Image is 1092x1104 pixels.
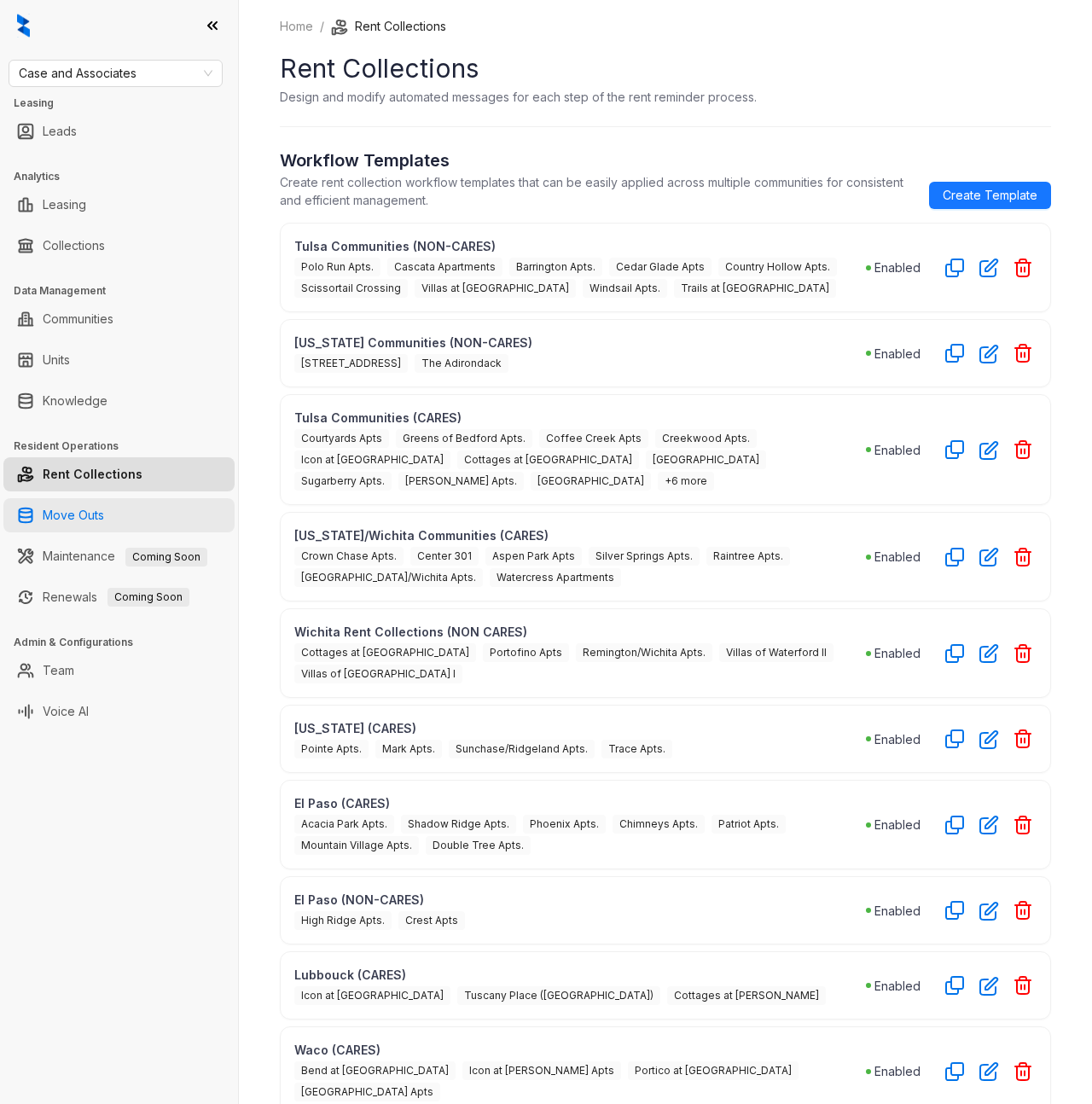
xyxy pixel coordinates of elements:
[320,17,324,36] li: /
[3,694,235,729] li: Voice AI
[294,429,389,448] span: Courtyards Apts
[426,836,531,855] span: Double Tree Apts.
[387,258,502,276] span: Cascata Apartments
[874,441,921,459] p: Enabled
[718,258,837,276] span: Country Hollow Apts.
[294,279,408,298] span: Scissortail Crossing
[294,1041,866,1059] p: Waco (CARES)
[609,258,712,276] span: Cedar Glade Apts
[294,794,866,812] p: El Paso (CARES)
[294,836,419,855] span: Mountain Village Apts.
[294,334,866,352] p: [US_STATE] Communities (NON-CARES)
[294,1083,440,1101] span: [GEOGRAPHIC_DATA] Apts
[280,88,757,106] p: Design and modify automated messages for each step of the rent reminder process.
[396,429,532,448] span: Greens of Bedford Apts.
[3,654,235,688] li: Team
[14,635,238,650] h3: Admin & Configurations
[457,986,660,1005] span: Tuscany Place ([GEOGRAPHIC_DATA])
[415,354,508,373] span: The Adirondack
[17,14,30,38] img: logo
[294,665,462,683] span: Villas of [GEOGRAPHIC_DATA] I
[874,644,921,662] p: Enabled
[294,472,392,491] span: Sugarberry Apts.
[874,548,921,566] p: Enabled
[589,547,700,566] span: Silver Springs Apts.
[874,259,921,276] p: Enabled
[531,472,651,491] span: [GEOGRAPHIC_DATA]
[43,384,107,418] a: Knowledge
[280,148,915,173] h2: Workflow Templates
[294,237,866,255] p: Tulsa Communities (NON-CARES)
[706,547,790,566] span: Raintree Apts.
[719,643,834,662] span: Villas of Waterford II
[874,345,921,363] p: Enabled
[874,816,921,834] p: Enabled
[3,498,235,532] li: Move Outs
[398,472,524,491] span: [PERSON_NAME] Apts.
[3,457,235,491] li: Rent Collections
[294,986,450,1005] span: Icon at [GEOGRAPHIC_DATA]
[3,188,235,222] li: Leasing
[294,815,394,834] span: Acacia Park Apts.
[874,977,921,995] p: Enabled
[14,96,238,111] h3: Leasing
[43,302,113,336] a: Communities
[294,547,404,566] span: Crown Chase Apts.
[43,188,86,222] a: Leasing
[331,17,446,36] li: Rent Collections
[125,548,207,567] span: Coming Soon
[280,173,915,209] p: Create rent collection workflow templates that can be easily applied across multiple communities ...
[294,623,866,641] p: Wichita Rent Collections (NON CARES)
[929,182,1051,209] a: Create Template
[294,891,866,909] p: El Paso (NON-CARES)
[294,409,866,427] p: Tulsa Communities (CARES)
[14,169,238,184] h3: Analytics
[398,911,465,930] span: Crest Apts
[294,450,450,469] span: Icon at [GEOGRAPHIC_DATA]
[658,472,714,491] span: +6 more
[646,450,766,469] span: [GEOGRAPHIC_DATA]
[410,547,479,566] span: Center 301
[294,526,866,544] p: [US_STATE]/Wichita Communities (CARES)
[712,815,786,834] span: Patriot Apts.
[874,730,921,748] p: Enabled
[14,439,238,454] h3: Resident Operations
[43,114,77,148] a: Leads
[874,902,921,920] p: Enabled
[280,49,1051,88] h1: Rent Collections
[449,740,595,758] span: Sunchase/Ridgeland Apts.
[43,457,142,491] a: Rent Collections
[576,643,712,662] span: Remington/Wichita Apts.
[674,279,836,298] span: Trails at [GEOGRAPHIC_DATA]
[43,229,105,263] a: Collections
[43,498,104,532] a: Move Outs
[107,588,189,607] span: Coming Soon
[613,815,705,834] span: Chimneys Apts.
[294,354,408,373] span: [STREET_ADDRESS]
[457,450,639,469] span: Cottages at [GEOGRAPHIC_DATA]
[874,1062,921,1080] p: Enabled
[415,279,576,298] span: Villas at [GEOGRAPHIC_DATA]
[43,654,74,688] a: Team
[628,1061,799,1080] span: Portico at [GEOGRAPHIC_DATA]
[523,815,606,834] span: Phoenix Apts.
[943,186,1037,205] span: Create Template
[3,114,235,148] li: Leads
[462,1061,621,1080] span: Icon at [PERSON_NAME] Apts
[294,568,483,587] span: [GEOGRAPHIC_DATA]/Wichita Apts.
[485,547,582,566] span: Aspen Park Apts
[375,740,442,758] span: Mark Apts.
[490,568,621,587] span: Watercress Apartments
[3,539,235,573] li: Maintenance
[294,966,866,984] p: Lubbouck (CARES)
[294,719,866,737] p: [US_STATE] (CARES)
[43,694,89,729] a: Voice AI
[509,258,602,276] span: Barrington Apts.
[655,429,757,448] span: Creekwood Apts.
[294,740,369,758] span: Pointe Apts.
[3,384,235,418] li: Knowledge
[43,580,189,614] a: RenewalsComing Soon
[276,17,317,36] a: Home
[294,911,392,930] span: High Ridge Apts.
[3,580,235,614] li: Renewals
